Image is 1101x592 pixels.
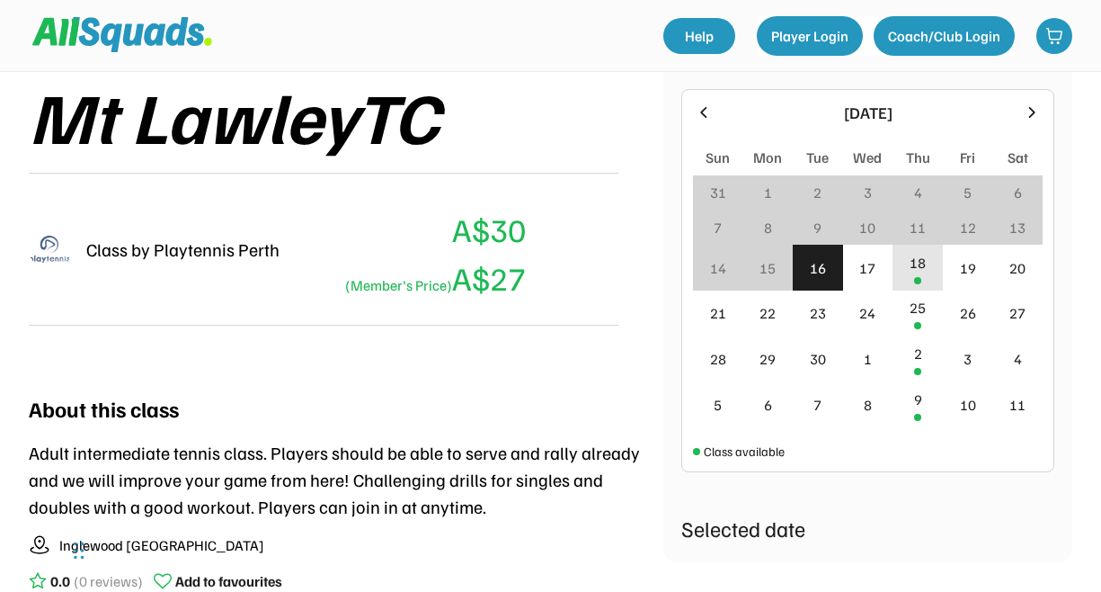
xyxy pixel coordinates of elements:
[764,182,772,203] div: 1
[960,147,975,168] div: Fri
[345,276,452,294] font: (Member's Price)
[714,394,722,416] div: 5
[339,254,526,302] div: A$27
[859,257,875,279] div: 17
[452,205,526,254] div: A$30
[710,302,726,324] div: 21
[710,182,726,203] div: 31
[29,228,72,271] img: playtennis%20blue%20logo%201.png
[759,348,776,370] div: 29
[714,217,722,238] div: 7
[753,147,782,168] div: Mon
[813,217,821,238] div: 9
[910,297,926,318] div: 25
[704,442,785,461] div: Class available
[29,392,179,425] div: About this class
[1014,348,1022,370] div: 4
[810,257,826,279] div: 16
[963,182,972,203] div: 5
[1008,147,1028,168] div: Sat
[1009,302,1026,324] div: 27
[1009,257,1026,279] div: 20
[960,257,976,279] div: 19
[710,257,726,279] div: 14
[663,18,735,54] a: Help
[764,394,772,416] div: 6
[864,394,872,416] div: 8
[59,534,264,556] div: Inglewood [GEOGRAPHIC_DATA]
[759,257,776,279] div: 15
[29,439,663,520] div: Adult intermediate tennis class. Players should be able to serve and rally already and we will im...
[864,182,872,203] div: 3
[853,147,882,168] div: Wed
[906,147,930,168] div: Thu
[960,302,976,324] div: 26
[910,252,926,274] div: 18
[914,343,922,364] div: 2
[1045,27,1063,45] img: shopping-cart-01%20%281%29.svg
[86,236,280,263] div: Class by Playtennis Perth
[764,217,772,238] div: 8
[32,17,212,51] img: Squad%20Logo.svg
[706,147,730,168] div: Sun
[810,302,826,324] div: 23
[960,217,976,238] div: 12
[963,348,972,370] div: 3
[914,389,922,410] div: 9
[724,101,1012,125] div: [DATE]
[175,570,282,592] div: Add to favourites
[1009,394,1026,416] div: 11
[757,16,863,56] button: Player Login
[710,348,726,370] div: 28
[910,217,926,238] div: 11
[1009,217,1026,238] div: 13
[874,16,1015,56] button: Coach/Club Login
[859,217,875,238] div: 10
[1014,182,1022,203] div: 6
[864,348,872,370] div: 1
[813,182,821,203] div: 2
[914,182,922,203] div: 4
[74,570,143,592] div: (0 reviews)
[806,147,829,168] div: Tue
[681,512,1054,544] div: Selected date
[859,302,875,324] div: 24
[810,348,826,370] div: 30
[813,394,821,416] div: 7
[759,302,776,324] div: 22
[960,394,976,416] div: 10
